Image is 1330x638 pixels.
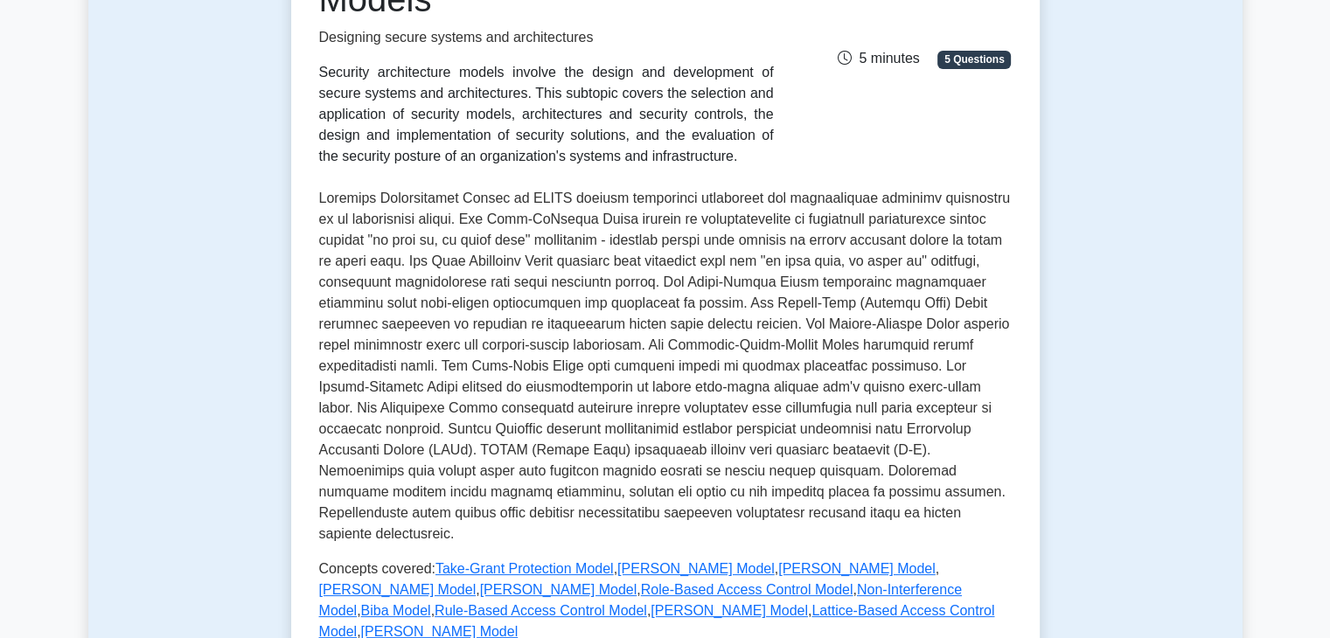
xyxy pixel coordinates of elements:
[319,27,774,48] p: Designing secure systems and architectures
[435,561,614,576] a: Take-Grant Protection Model
[319,188,1012,544] p: Loremips Dolorsitamet Consec ad ELITS doeiusm temporinci utlaboreet dol magnaaliquae adminimv qui...
[651,603,808,618] a: [PERSON_NAME] Model
[641,582,853,597] a: Role-Based Access Control Model
[937,51,1011,68] span: 5 Questions
[319,62,774,167] div: Security architecture models involve the design and development of secure systems and architectur...
[778,561,936,576] a: [PERSON_NAME] Model
[319,582,477,597] a: [PERSON_NAME] Model
[480,582,637,597] a: [PERSON_NAME] Model
[435,603,647,618] a: Rule-Based Access Control Model
[617,561,775,576] a: [PERSON_NAME] Model
[838,51,919,66] span: 5 minutes
[361,603,431,618] a: Biba Model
